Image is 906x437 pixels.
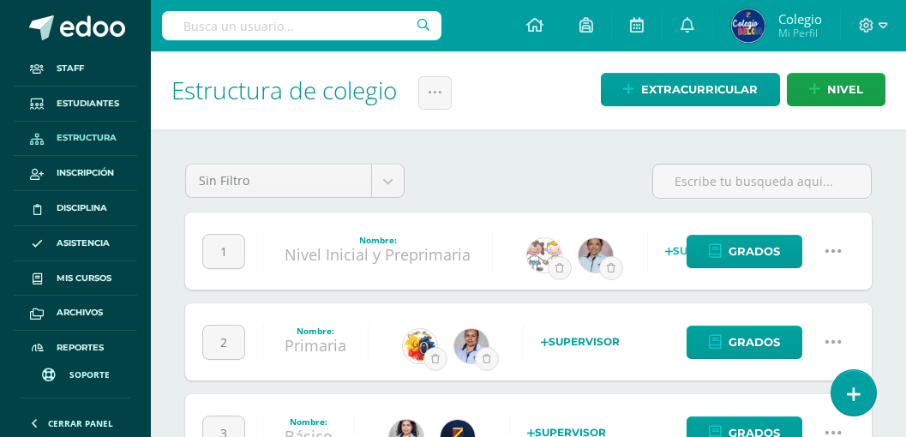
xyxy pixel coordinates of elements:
[14,156,137,191] a: Inscripción
[48,417,113,429] span: Cerrar panel
[778,10,822,27] span: Colegio
[285,335,346,356] a: Primaria
[729,236,780,267] span: Grados
[14,87,137,122] a: Estudiantes
[290,416,327,428] strong: Nombre:
[787,73,885,106] a: nivel
[601,73,780,106] a: Extracurricular
[57,272,111,285] span: Mis cursos
[454,329,489,363] img: 441f4ab8ccdc0a137039d26f30ac30e5.png
[21,351,130,393] a: Soporte
[57,131,117,145] span: Estructura
[14,296,137,331] a: Archivos
[297,325,334,337] strong: Nombre:
[827,74,863,105] span: nivel
[527,238,561,272] img: 69ddad11d60c65f3ca24ea088593f9b8.png
[57,166,114,180] span: Inscripción
[359,234,397,246] strong: Nombre:
[69,368,110,380] span: Soporte
[653,165,871,198] input: Escribe tu busqueda aqui...
[199,165,358,197] span: Sin Filtro
[778,26,822,40] span: Mi Perfil
[687,235,802,268] a: Grados
[731,9,765,43] img: c600e396c05fc968532ff46e374ede2f.png
[403,329,437,363] img: 050f0ca4ac5c94d5388e1bdfdf02b0f1.png
[641,74,758,105] span: Extracurricular
[14,122,137,157] a: Estructura
[57,236,110,250] span: Asistencia
[541,335,620,348] strong: Supervisor
[14,191,137,226] a: Disciplina
[57,306,103,320] span: Archivos
[57,62,84,75] span: Staff
[285,244,471,265] a: Nivel Inicial y Preprimaria
[186,165,404,197] a: Sin Filtro
[57,97,119,111] span: Estudiantes
[687,326,802,359] a: Grados
[57,201,107,215] span: Disciplina
[14,226,137,261] a: Asistencia
[14,51,137,87] a: Staff
[14,331,137,366] a: Reportes
[57,341,104,355] span: Reportes
[579,238,613,272] img: c89073209343ba19be3b7ebab533794c.png
[171,74,397,106] span: Estructura de colegio
[162,11,441,40] input: Busca un usuario...
[14,261,137,296] a: Mis cursos
[729,326,780,358] span: Grados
